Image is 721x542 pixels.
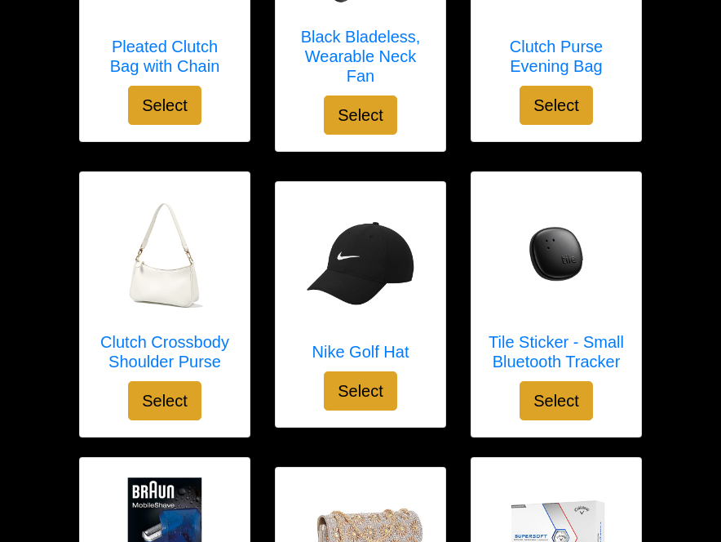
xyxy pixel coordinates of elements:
[96,189,233,381] a: Clutch Crossbody Shoulder Purse Clutch Crossbody Shoulder Purse
[520,381,593,420] button: Select
[324,96,397,135] button: Select
[100,189,230,319] img: Clutch Crossbody Shoulder Purse
[295,342,426,362] h5: Nike Golf Hat
[295,205,426,324] img: Nike Golf Hat
[324,371,397,411] button: Select
[488,332,625,371] h5: Tile Sticker - Small Bluetooth Tracker
[520,86,593,125] button: Select
[491,189,621,319] img: Tile Sticker - Small Bluetooth Tracker
[128,86,201,125] button: Select
[295,198,426,371] a: Nike Golf Hat Nike Golf Hat
[488,189,625,381] a: Tile Sticker - Small Bluetooth Tracker Tile Sticker - Small Bluetooth Tracker
[96,332,233,371] h5: Clutch Crossbody Shoulder Purse
[128,381,201,420] button: Select
[488,37,625,76] h5: Clutch Purse Evening Bag
[292,27,429,86] h5: Black Bladeless, Wearable Neck Fan
[96,37,233,76] h5: Pleated Clutch Bag with Chain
